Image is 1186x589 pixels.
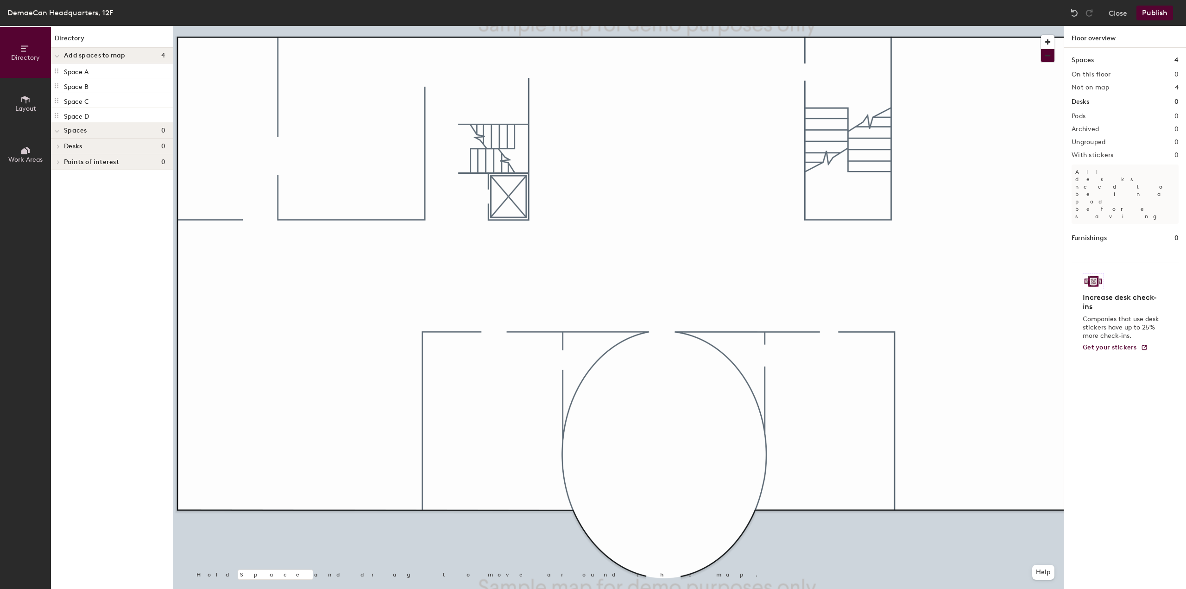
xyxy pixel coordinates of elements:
[1072,84,1109,91] h2: Not on map
[1174,152,1179,159] h2: 0
[11,54,40,62] span: Directory
[64,80,88,91] p: Space B
[1072,233,1107,243] h1: Furnishings
[1083,273,1104,289] img: Sticker logo
[1072,71,1111,78] h2: On this floor
[1072,55,1094,65] h1: Spaces
[1085,8,1094,18] img: Redo
[161,52,165,59] span: 4
[64,127,87,134] span: Spaces
[1072,165,1179,224] p: All desks need to be in a pod before saving
[1174,126,1179,133] h2: 0
[64,158,119,166] span: Points of interest
[1174,71,1179,78] h2: 0
[1032,565,1054,580] button: Help
[1083,343,1137,351] span: Get your stickers
[1072,97,1089,107] h1: Desks
[1109,6,1127,20] button: Close
[161,127,165,134] span: 0
[15,105,36,113] span: Layout
[8,156,43,164] span: Work Areas
[1136,6,1173,20] button: Publish
[64,110,89,120] p: Space D
[1174,233,1179,243] h1: 0
[161,143,165,150] span: 0
[1083,293,1162,311] h4: Increase desk check-ins
[51,33,173,48] h1: Directory
[1174,113,1179,120] h2: 0
[1083,315,1162,340] p: Companies that use desk stickers have up to 25% more check-ins.
[1175,84,1179,91] h2: 4
[64,95,89,106] p: Space C
[1174,97,1179,107] h1: 0
[1072,113,1085,120] h2: Pods
[1174,55,1179,65] h1: 4
[1072,126,1099,133] h2: Archived
[1064,26,1186,48] h1: Floor overview
[1072,139,1106,146] h2: Ungrouped
[64,52,126,59] span: Add spaces to map
[161,158,165,166] span: 0
[1070,8,1079,18] img: Undo
[64,65,88,76] p: Space A
[1083,344,1148,352] a: Get your stickers
[7,7,113,19] div: DemaeCan Headquarters, 12F
[1174,139,1179,146] h2: 0
[1072,152,1114,159] h2: With stickers
[64,143,82,150] span: Desks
